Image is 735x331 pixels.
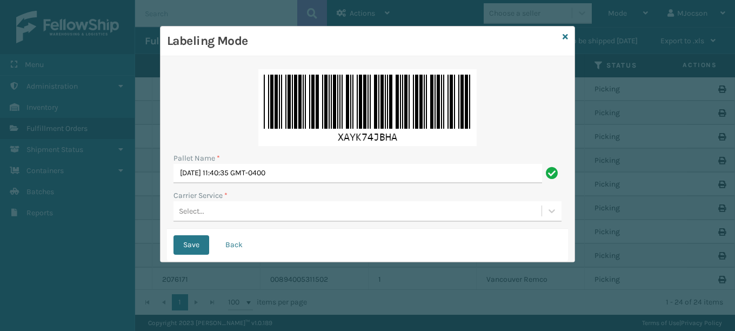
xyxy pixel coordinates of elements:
[258,69,477,146] img: Oyv32sMXufMAAAAASUVORK5CYII=
[173,153,220,164] label: Pallet Name
[179,206,204,217] div: Select...
[167,33,558,49] h3: Labeling Mode
[173,190,228,201] label: Carrier Service
[173,235,209,255] button: Save
[216,235,252,255] button: Back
